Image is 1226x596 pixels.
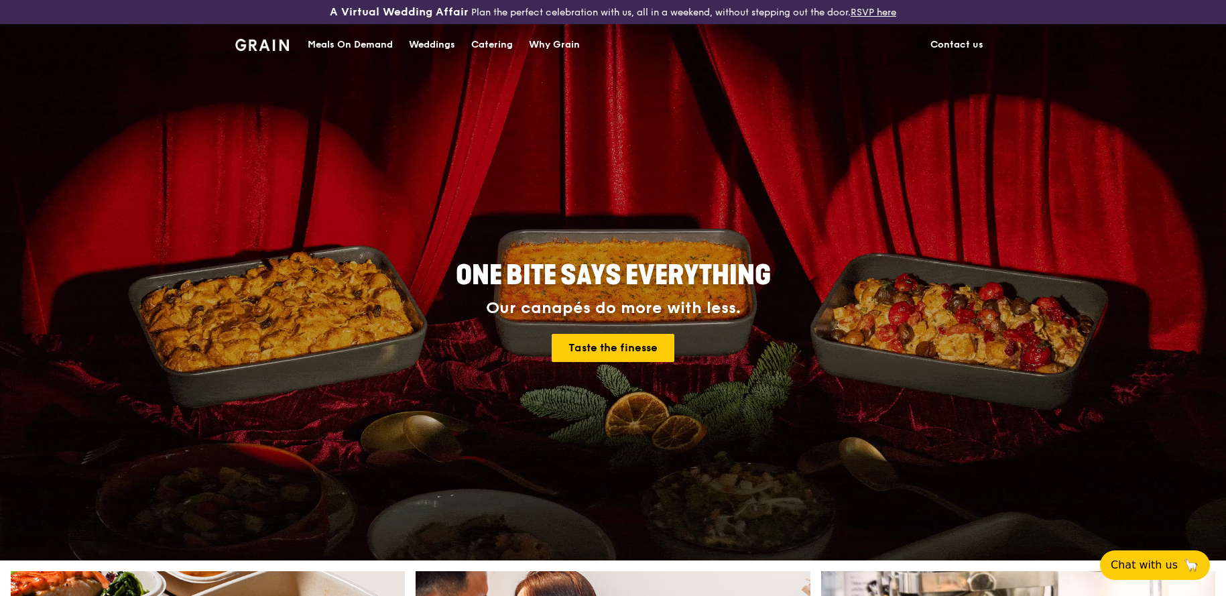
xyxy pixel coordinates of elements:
div: Why Grain [529,25,580,65]
button: Chat with us🦙 [1100,550,1210,580]
span: 🦙 [1183,557,1199,573]
span: Chat with us [1111,557,1178,573]
img: Grain [235,39,290,51]
span: ONE BITE SAYS EVERYTHING [456,259,771,292]
div: Meals On Demand [308,25,393,65]
div: Weddings [409,25,455,65]
a: GrainGrain [235,23,290,64]
h3: A Virtual Wedding Affair [330,5,469,19]
div: Catering [471,25,513,65]
div: Our canapés do more with less. [372,299,855,318]
a: Why Grain [521,25,588,65]
a: Catering [463,25,521,65]
div: Plan the perfect celebration with us, all in a weekend, without stepping out the door. [227,5,999,19]
a: RSVP here [851,7,896,18]
a: Contact us [922,25,991,65]
a: Taste the finesse [552,334,674,362]
a: Weddings [401,25,463,65]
